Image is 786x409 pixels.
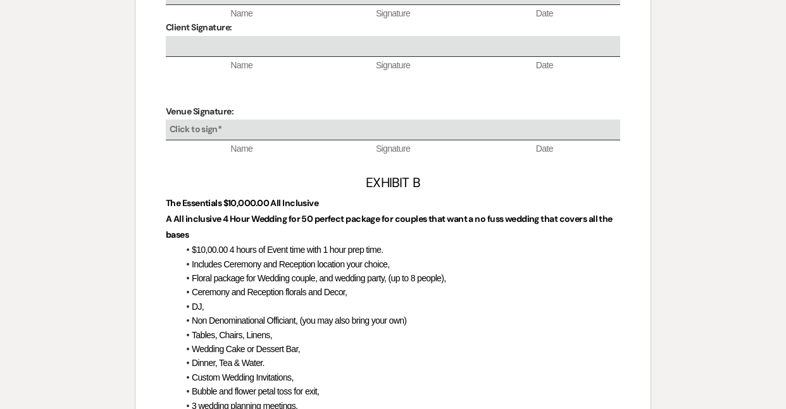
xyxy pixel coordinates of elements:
span: Name [166,143,317,156]
span: Date [469,143,620,156]
span: Name [166,8,317,20]
span: $10,00.00 4 hours of Event time with 1 hour prep time. [192,245,383,255]
span: Floral package for Wedding couple, and wedding party, (up to 8 people), [192,273,446,283]
strong: Venue Signature: [166,106,234,117]
b: Click to sign* [170,123,221,135]
span: Non Denominational Officiant, (you may also bring your own) [192,315,406,326]
strong: The Essentials $10,000.00 All Inclusive [166,197,318,209]
strong: A All inclusive 4 Hour Wedding for 50 perfect package for couples that want a no fuss wedding tha... [166,213,614,240]
span: Signature [317,8,468,20]
span: DJ, [192,302,204,312]
span: Wedding Cake or Dessert Bar, [192,344,300,354]
span: Signature [317,59,468,72]
span: Includes Ceremony and Reception location your choice, [192,259,389,269]
span: Date [469,59,620,72]
strong: Client Signature: [166,21,232,33]
span: Date [469,8,620,20]
span: Custom Wedding Invitations, [192,372,294,382]
span: Bubble and flower petal toss for exit, [192,386,319,396]
span: Signature [317,143,468,156]
span: Dinner, Tea & Water. [192,358,265,368]
span: Name [166,59,317,72]
span: Tables, Chairs, Linens, [192,330,272,340]
span: EXHIBIT B [366,174,420,192]
span: Ceremony and Reception florals and Decor, [192,287,347,297]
